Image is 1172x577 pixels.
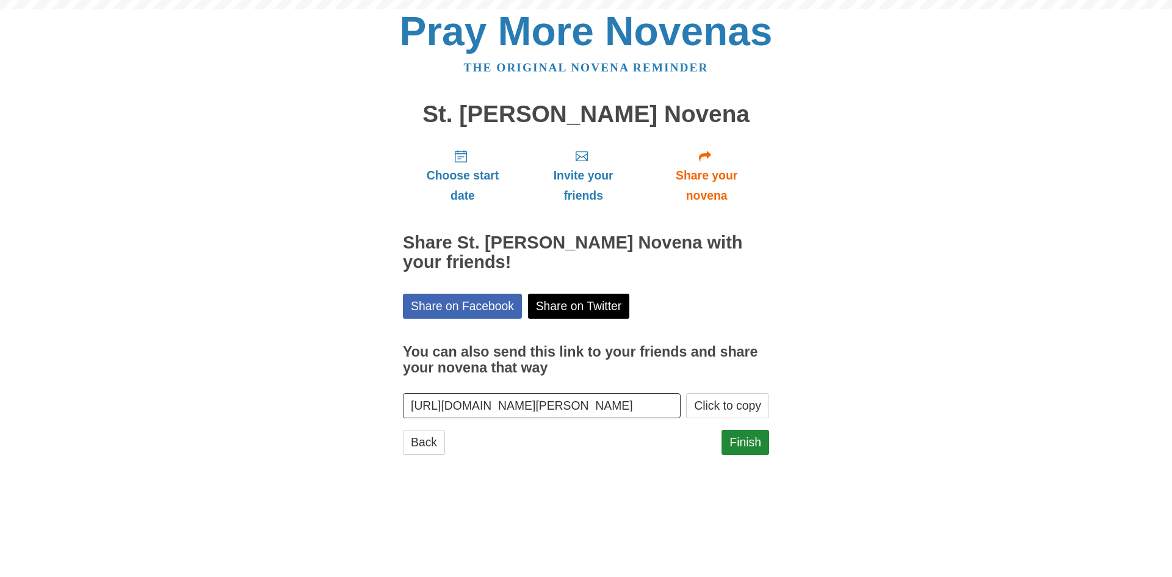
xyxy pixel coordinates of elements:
[400,9,773,54] a: Pray More Novenas
[528,294,630,319] a: Share on Twitter
[464,61,709,74] a: The original novena reminder
[403,139,523,212] a: Choose start date
[415,165,510,206] span: Choose start date
[403,344,769,376] h3: You can also send this link to your friends and share your novena that way
[686,393,769,418] button: Click to copy
[403,101,769,128] h1: St. [PERSON_NAME] Novena
[722,430,769,455] a: Finish
[644,139,769,212] a: Share your novena
[535,165,632,206] span: Invite your friends
[523,139,644,212] a: Invite your friends
[403,294,522,319] a: Share on Facebook
[403,430,445,455] a: Back
[403,233,769,272] h2: Share St. [PERSON_NAME] Novena with your friends!
[656,165,757,206] span: Share your novena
